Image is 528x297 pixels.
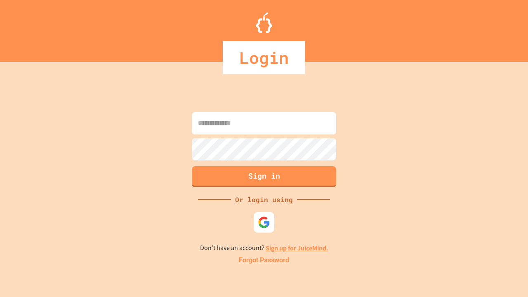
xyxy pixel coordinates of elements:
[266,244,328,252] a: Sign up for JuiceMind.
[258,216,270,229] img: google-icon.svg
[239,255,289,265] a: Forgot Password
[192,166,336,187] button: Sign in
[223,41,305,74] div: Login
[256,12,272,33] img: Logo.svg
[493,264,520,289] iframe: chat widget
[200,243,328,253] p: Don't have an account?
[231,195,297,205] div: Or login using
